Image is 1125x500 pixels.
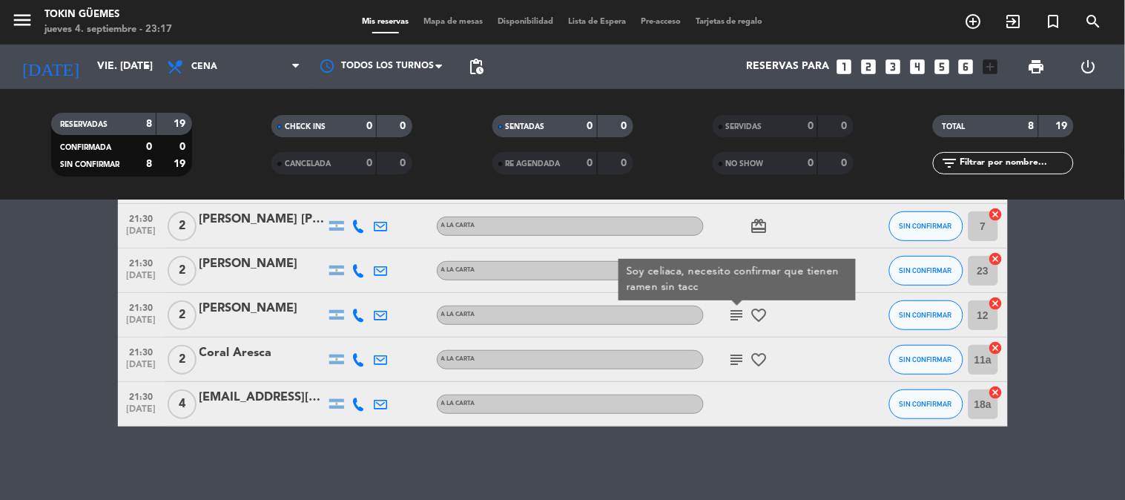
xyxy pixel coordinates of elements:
[940,154,958,172] i: filter_list
[490,18,561,26] span: Disponibilidad
[561,18,633,26] span: Lista de Espera
[123,298,160,315] span: 21:30
[626,264,848,295] div: Soy celiaca, necesito confirmar que tienen ramen sin tacc
[441,356,475,362] span: A LA CARTA
[168,211,197,241] span: 2
[958,155,1073,171] input: Filtrar por nombre...
[191,62,217,72] span: Cena
[366,158,372,168] strong: 0
[366,121,372,131] strong: 0
[199,210,326,229] div: [PERSON_NAME] [PERSON_NAME]
[199,254,326,274] div: [PERSON_NAME]
[889,256,963,286] button: SIN CONFIRMAR
[841,158,850,168] strong: 0
[44,7,172,22] div: Tokin Güemes
[932,57,951,76] i: looks_5
[168,389,197,419] span: 4
[506,160,561,168] span: RE AGENDADA
[633,18,688,26] span: Pre-acceso
[416,18,490,26] span: Mapa de mesas
[123,226,160,243] span: [DATE]
[688,18,771,26] span: Tarjetas de regalo
[354,18,416,26] span: Mis reservas
[942,123,965,131] span: TOTAL
[889,345,963,375] button: SIN CONFIRMAR
[174,119,188,129] strong: 19
[400,121,409,131] strong: 0
[146,159,152,169] strong: 8
[123,315,160,332] span: [DATE]
[587,121,593,131] strong: 0
[728,306,746,324] i: subject
[1056,121,1071,131] strong: 19
[746,61,829,73] span: Reservas para
[11,50,90,83] i: [DATE]
[146,119,152,129] strong: 8
[750,217,768,235] i: card_giftcard
[841,121,850,131] strong: 0
[199,299,326,318] div: [PERSON_NAME]
[179,142,188,152] strong: 0
[123,209,160,226] span: 21:30
[808,158,814,168] strong: 0
[123,343,160,360] span: 21:30
[168,300,197,330] span: 2
[889,211,963,241] button: SIN CONFIRMAR
[1045,13,1063,30] i: turned_in_not
[123,271,160,288] span: [DATE]
[123,404,160,421] span: [DATE]
[285,160,331,168] span: CANCELADA
[199,388,326,407] div: [EMAIL_ADDRESS][DOMAIN_NAME]
[834,57,854,76] i: looks_one
[989,296,1003,311] i: cancel
[441,401,475,407] span: A LA CARTA
[441,223,475,228] span: A LA CARTA
[44,22,172,37] div: jueves 4. septiembre - 23:17
[889,300,963,330] button: SIN CONFIRMAR
[726,123,762,131] span: SERVIDAS
[750,351,768,369] i: favorite_border
[168,345,197,375] span: 2
[981,57,1000,76] i: add_box
[989,207,1003,222] i: cancel
[1085,13,1103,30] i: search
[1028,58,1046,76] span: print
[621,158,630,168] strong: 0
[728,351,746,369] i: subject
[587,158,593,168] strong: 0
[400,158,409,168] strong: 0
[123,254,160,271] span: 21:30
[123,387,160,404] span: 21:30
[467,58,485,76] span: pending_actions
[900,266,952,274] span: SIN CONFIRMAR
[1029,121,1035,131] strong: 8
[1005,13,1023,30] i: exit_to_app
[138,58,156,76] i: arrow_drop_down
[174,159,188,169] strong: 19
[11,9,33,31] i: menu
[889,389,963,419] button: SIN CONFIRMAR
[146,142,152,152] strong: 0
[908,57,927,76] i: looks_4
[989,341,1003,355] i: cancel
[60,161,119,168] span: SIN CONFIRMAR
[989,385,1003,400] i: cancel
[900,400,952,408] span: SIN CONFIRMAR
[441,267,475,273] span: A LA CARTA
[965,13,983,30] i: add_circle_outline
[859,57,878,76] i: looks_two
[60,144,111,151] span: CONFIRMADA
[750,306,768,324] i: favorite_border
[60,121,108,128] span: RESERVADAS
[900,355,952,364] span: SIN CONFIRMAR
[726,160,764,168] span: NO SHOW
[506,123,545,131] span: SENTADAS
[957,57,976,76] i: looks_6
[11,9,33,36] button: menu
[285,123,326,131] span: CHECK INS
[199,343,326,363] div: Coral Aresca
[883,57,903,76] i: looks_3
[808,121,814,131] strong: 0
[900,311,952,319] span: SIN CONFIRMAR
[621,121,630,131] strong: 0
